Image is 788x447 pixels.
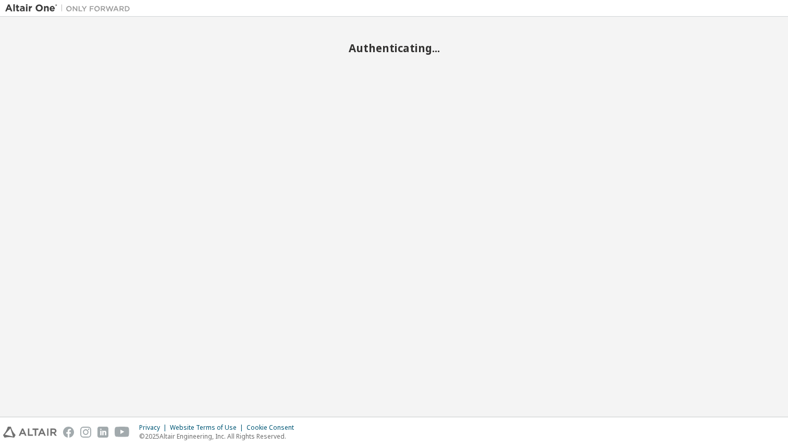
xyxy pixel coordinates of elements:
[5,3,136,14] img: Altair One
[139,424,170,432] div: Privacy
[139,432,300,441] p: © 2025 Altair Engineering, Inc. All Rights Reserved.
[97,427,108,438] img: linkedin.svg
[80,427,91,438] img: instagram.svg
[5,41,783,55] h2: Authenticating...
[247,424,300,432] div: Cookie Consent
[63,427,74,438] img: facebook.svg
[3,427,57,438] img: altair_logo.svg
[115,427,130,438] img: youtube.svg
[170,424,247,432] div: Website Terms of Use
